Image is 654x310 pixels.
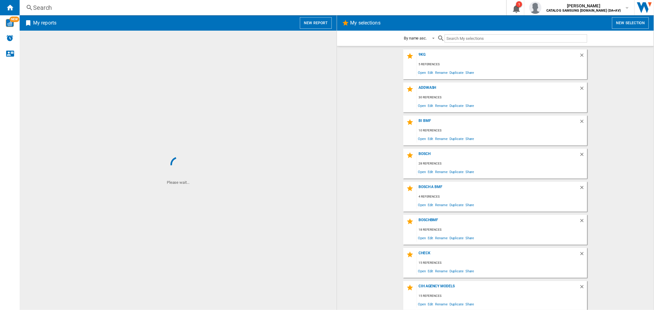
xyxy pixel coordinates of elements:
[417,94,587,101] div: 30 references
[579,85,587,94] div: Delete
[417,127,587,134] div: 10 references
[579,152,587,160] div: Delete
[417,234,427,242] span: Open
[300,17,331,29] button: New report
[465,101,475,110] span: Share
[516,1,522,7] div: 1
[417,85,579,94] div: AddWash
[427,134,434,143] span: Edit
[449,201,465,209] span: Duplicate
[427,267,434,275] span: Edit
[417,284,579,292] div: CIH agency models
[417,61,587,68] div: 5 references
[417,259,587,267] div: 15 references
[6,34,13,42] img: alerts-logo.svg
[417,226,587,234] div: 18 references
[612,17,649,29] button: New selection
[434,300,448,308] span: Rename
[10,17,19,22] span: NEW
[427,68,434,77] span: Edit
[417,218,579,226] div: BoschBMF
[434,234,448,242] span: Rename
[465,267,475,275] span: Share
[434,134,448,143] span: Rename
[579,251,587,259] div: Delete
[465,134,475,143] span: Share
[417,134,427,143] span: Open
[434,201,448,209] span: Rename
[427,201,434,209] span: Edit
[434,101,448,110] span: Rename
[434,68,448,77] span: Rename
[417,168,427,176] span: Open
[417,185,579,193] div: Bosch A BMF
[417,300,427,308] span: Open
[427,300,434,308] span: Edit
[434,168,448,176] span: Rename
[417,52,579,61] div: 9kg
[417,201,427,209] span: Open
[449,234,465,242] span: Duplicate
[6,19,14,27] img: wise-card.svg
[449,101,465,110] span: Duplicate
[449,134,465,143] span: Duplicate
[546,3,621,9] span: [PERSON_NAME]
[417,119,579,127] div: BI BMF
[449,267,465,275] span: Duplicate
[579,284,587,292] div: Delete
[465,234,475,242] span: Share
[427,168,434,176] span: Edit
[404,36,427,40] div: By name asc.
[449,68,465,77] span: Duplicate
[579,218,587,226] div: Delete
[167,180,189,185] ng-transclude: Please wait...
[465,68,475,77] span: Share
[417,193,587,201] div: 4 references
[417,101,427,110] span: Open
[417,251,579,259] div: check
[579,119,587,127] div: Delete
[579,185,587,193] div: Delete
[449,300,465,308] span: Duplicate
[32,17,58,29] h2: My reports
[417,292,587,300] div: 15 references
[349,17,382,29] h2: My selections
[465,300,475,308] span: Share
[417,152,579,160] div: Bosch
[529,2,541,14] img: profile.jpg
[579,52,587,61] div: Delete
[465,201,475,209] span: Share
[546,9,621,13] b: CATALOG SAMSUNG [DOMAIN_NAME] (DA+AV)
[449,168,465,176] span: Duplicate
[417,68,427,77] span: Open
[427,101,434,110] span: Edit
[417,267,427,275] span: Open
[427,234,434,242] span: Edit
[445,34,587,43] input: Search My selections
[434,267,448,275] span: Rename
[417,160,587,168] div: 28 references
[465,168,475,176] span: Share
[33,3,490,12] div: Search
